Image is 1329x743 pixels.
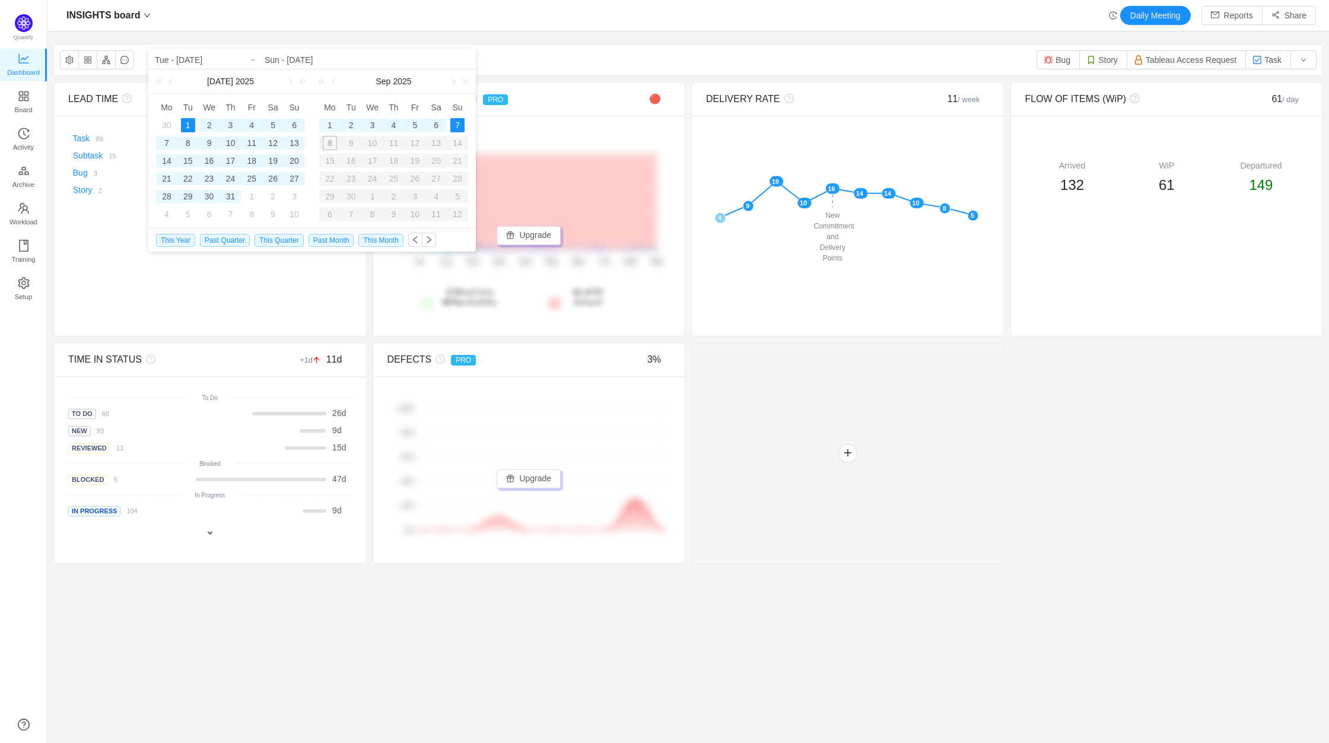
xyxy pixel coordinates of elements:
div: 8 [319,136,341,150]
div: 13 [425,136,447,150]
div: 61 [1238,92,1308,106]
span: Setup [15,285,32,309]
span: Workload [9,210,37,234]
td: August 7, 2025 [220,205,241,223]
td: July 17, 2025 [220,152,241,170]
td: July 13, 2025 [284,134,305,152]
td: October 6, 2025 [319,205,341,223]
td: October 2, 2025 [383,188,405,205]
td: July 4, 2025 [241,116,262,134]
div: PREDICTABILITY [387,92,600,106]
td: September 23, 2025 [341,170,362,188]
td: October 7, 2025 [341,205,362,223]
div: 12 [266,136,280,150]
div: Arrived [1025,160,1120,172]
i: icon: gold [18,165,30,177]
td: September 10, 2025 [362,134,383,152]
span: We [199,102,220,113]
div: 20 [425,154,447,168]
td: July 14, 2025 [156,152,177,170]
div: 3 [287,189,301,204]
td: September 12, 2025 [404,134,425,152]
div: 30 [160,118,174,132]
td: July 1, 2025 [177,116,199,134]
td: September 26, 2025 [404,170,425,188]
small: 104 [126,507,138,515]
th: Sun [284,99,305,116]
span: 🔴 [649,94,661,104]
td: July 25, 2025 [241,170,262,188]
td: August 6, 2025 [199,205,220,223]
div: 16 [202,154,217,168]
div: 5 [181,207,195,221]
span: Mo [319,102,341,113]
td: July 3, 2025 [220,116,241,134]
a: Last year (Control + left) [316,69,332,93]
span: Tu [341,102,362,113]
div: 14 [160,154,174,168]
div: 11 [425,207,447,221]
td: October 1, 2025 [362,188,383,205]
div: 6 [202,207,217,221]
div: 23 [202,172,217,186]
img: 10315 [1086,55,1096,65]
td: July 28, 2025 [156,188,177,205]
a: Last year (Control + left) [153,69,168,93]
div: 1 [181,118,195,132]
button: icon: down [1290,50,1317,69]
a: 2 [92,185,101,195]
span: Th [220,102,241,113]
td: September 21, 2025 [447,152,468,170]
button: icon: left [408,233,422,247]
div: 23 [341,172,362,186]
td: August 4, 2025 [156,205,177,223]
td: September 1, 2025 [319,116,341,134]
a: Subtask [73,151,103,160]
small: 60 [102,410,109,417]
div: 9 [383,207,405,221]
button: icon: giftUpgrade [497,469,561,488]
div: 8 [181,136,195,150]
td: September 18, 2025 [383,152,405,170]
div: 10 [362,136,383,150]
th: Mon [319,99,341,116]
td: July 10, 2025 [220,134,241,152]
div: 11 [244,136,259,150]
div: 27 [287,172,301,186]
div: 10 [404,207,425,221]
a: Next month (PageDown) [447,69,458,93]
i: icon: question-circle [780,94,794,103]
div: 11 [383,136,405,150]
div: 22 [319,172,341,186]
div: 25 [244,172,259,186]
div: 16 [341,154,362,168]
span: 149 [1249,177,1273,193]
td: September 15, 2025 [319,152,341,170]
td: July 22, 2025 [177,170,199,188]
a: Next year (Control + right) [456,69,471,93]
a: 3 [88,168,97,177]
div: FLOW OF ITEMS (WiP) [1025,92,1238,106]
td: July 11, 2025 [241,134,262,152]
span: Training [11,247,35,271]
div: 2 [383,189,405,204]
div: 27 [425,172,447,186]
div: 6 [319,207,341,221]
div: 8 [362,207,383,221]
td: September 13, 2025 [425,134,447,152]
td: September 16, 2025 [341,152,362,170]
a: Sep [374,69,392,93]
div: 17 [362,154,383,168]
td: August 3, 2025 [284,188,305,205]
div: 21 [160,172,174,186]
span: Tu [177,102,199,113]
td: July 9, 2025 [199,134,220,152]
button: Task [1245,50,1291,69]
td: August 10, 2025 [284,205,305,223]
div: 4 [160,207,174,221]
a: Task [73,134,90,143]
button: icon: message [115,50,134,69]
a: 60 [96,408,109,418]
a: Bug [73,168,88,177]
a: 2025 [392,69,412,93]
